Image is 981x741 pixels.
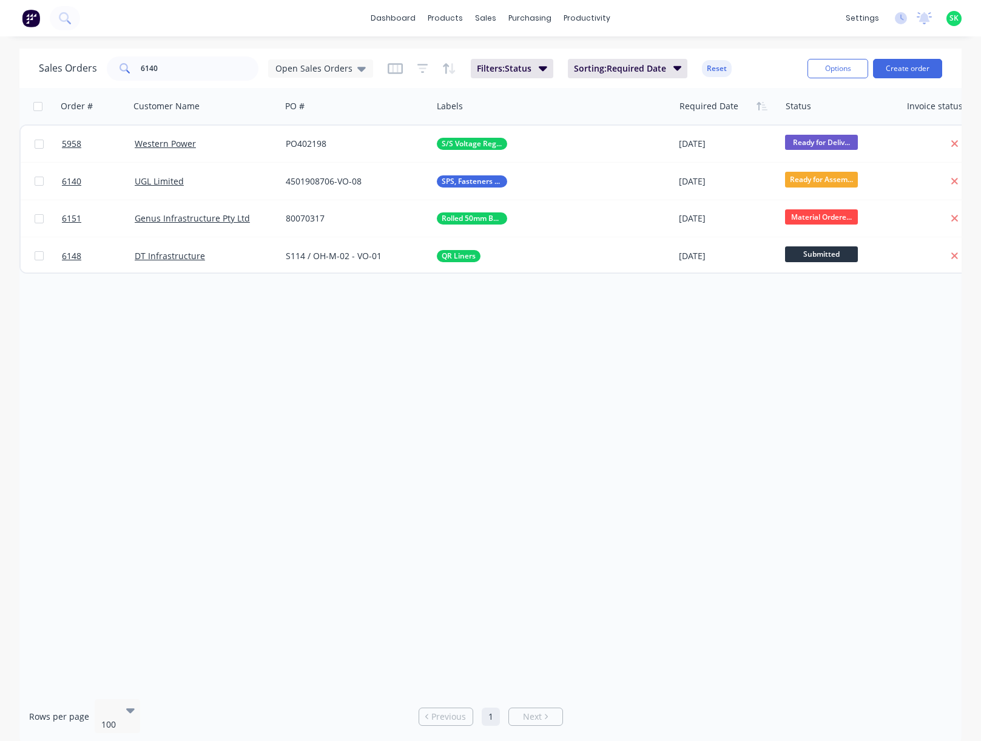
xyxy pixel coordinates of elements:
span: Sorting: Required Date [574,63,666,75]
div: S114 / OH-M-02 - VO-01 [286,250,420,262]
a: 6148 [62,238,135,274]
span: Submitted [785,246,858,262]
span: 6148 [62,250,81,262]
span: Ready for Assem... [785,172,858,187]
span: Rows per page [29,711,89,723]
span: Open Sales Orders [275,62,352,75]
h1: Sales Orders [39,63,97,74]
span: Next [523,711,542,723]
span: SPS, Fasteners & Buy IN [442,175,502,188]
span: Material Ordere... [785,209,858,225]
div: products [422,9,469,27]
div: productivity [558,9,616,27]
div: settings [840,9,885,27]
button: Sorting:Required Date [568,59,688,78]
div: 100 [101,719,118,731]
a: Page 1 is your current page [482,708,500,726]
div: [DATE] [679,250,775,262]
a: Next page [509,711,562,723]
span: SK [949,13,959,24]
a: UGL Limited [135,175,184,187]
button: S/S Voltage Reg Lids [437,138,507,150]
div: 80070317 [286,212,420,225]
div: Labels [437,100,463,112]
span: 6151 [62,212,81,225]
div: [DATE] [679,138,775,150]
a: 6151 [62,200,135,237]
div: PO # [285,100,305,112]
button: Filters:Status [471,59,553,78]
a: DT Infrastructure [135,250,205,262]
div: Invoice status [907,100,963,112]
button: Reset [702,60,732,77]
div: [DATE] [679,212,775,225]
span: 6140 [62,175,81,188]
input: Search... [141,56,259,81]
div: Required Date [679,100,738,112]
a: Genus Infrastructure Pty Ltd [135,212,250,224]
div: Customer Name [133,100,200,112]
button: Create order [873,59,942,78]
span: 5958 [62,138,81,150]
button: SPS, Fasteners & Buy IN [437,175,507,188]
div: PO402198 [286,138,420,150]
a: Previous page [419,711,473,723]
div: [DATE] [679,175,775,188]
a: dashboard [365,9,422,27]
ul: Pagination [414,708,568,726]
div: Order # [61,100,93,112]
span: Filters: Status [477,63,531,75]
span: Ready for Deliv... [785,135,858,150]
img: Factory [22,9,40,27]
span: S/S Voltage Reg Lids [442,138,502,150]
div: Status [786,100,811,112]
a: Western Power [135,138,196,149]
div: purchasing [502,9,558,27]
button: QR Liners [437,250,480,262]
button: Options [807,59,868,78]
a: 5958 [62,126,135,162]
a: 6140 [62,163,135,200]
div: sales [469,9,502,27]
span: Rolled 50mm Bars [442,212,502,225]
span: Previous [431,711,466,723]
button: Rolled 50mm Bars [437,212,507,225]
div: 4501908706-VO-08 [286,175,420,188]
span: QR Liners [442,250,476,262]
